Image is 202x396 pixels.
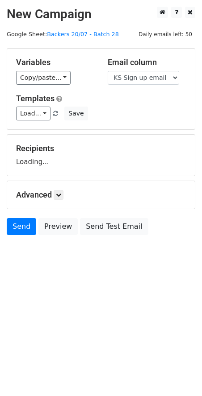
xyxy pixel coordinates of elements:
[16,190,186,200] h5: Advanced
[16,94,55,103] a: Templates
[80,218,148,235] a: Send Test Email
[7,31,119,37] small: Google Sheet:
[135,31,195,37] a: Daily emails left: 50
[16,107,50,120] a: Load...
[47,31,119,37] a: Backers 20/07 - Batch 28
[135,29,195,39] span: Daily emails left: 50
[7,218,36,235] a: Send
[7,7,195,22] h2: New Campaign
[108,58,186,67] h5: Email column
[64,107,88,120] button: Save
[38,218,78,235] a: Preview
[16,58,94,67] h5: Variables
[16,71,71,85] a: Copy/paste...
[16,144,186,153] h5: Recipients
[16,144,186,167] div: Loading...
